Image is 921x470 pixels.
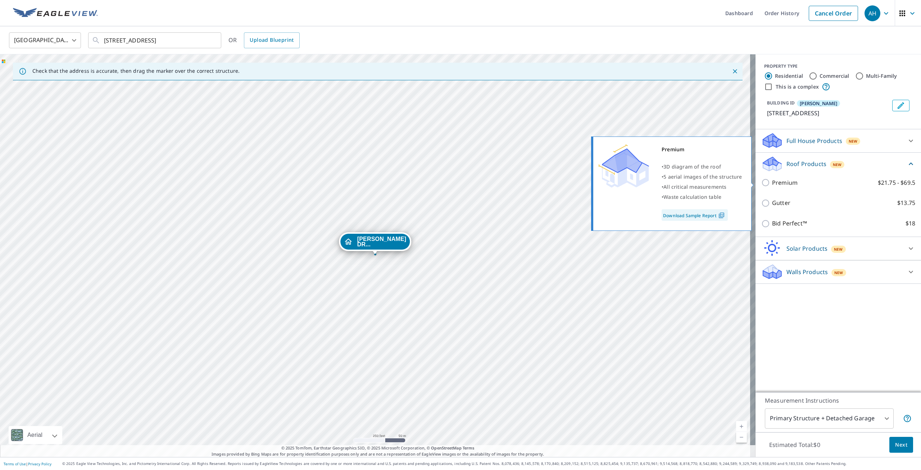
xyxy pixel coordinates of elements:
a: Privacy Policy [28,461,51,466]
span: [PERSON_NAME] [800,100,837,107]
div: • [662,172,742,182]
p: $13.75 [897,198,915,207]
span: Upload Blueprint [250,36,294,45]
p: Bid Perfect™ [772,219,807,228]
div: Walls ProductsNew [761,263,915,281]
div: PROPERTY TYPE [764,63,912,70]
a: Current Level 17, Zoom In [736,421,747,432]
p: Premium [772,178,798,187]
span: 5 aerial images of the structure [663,173,742,180]
div: • [662,162,742,172]
div: OR [228,32,300,48]
div: Premium [662,144,742,155]
p: [STREET_ADDRESS] [767,109,889,117]
button: Close [730,67,740,76]
div: Dropped pin, building RICHARD DROLLINGER, Residential property, 46204 Hollowoode Ln Macomb, MI 48044 [339,232,411,255]
span: © 2025 TomTom, Earthstar Geographics SIO, © 2025 Microsoft Corporation, © [281,445,475,451]
button: Next [889,437,913,453]
input: Search by address or latitude-longitude [104,30,207,50]
img: Pdf Icon [717,212,726,219]
p: $18 [906,219,915,228]
div: Aerial [9,426,62,444]
span: Next [895,440,907,449]
a: Terms [463,445,475,451]
span: Waste calculation table [663,193,721,200]
div: Primary Structure + Detached Garage [765,408,894,429]
div: AH [865,5,880,21]
a: Download Sample Report [662,209,728,221]
img: Premium [599,144,649,188]
p: Walls Products [786,268,828,276]
div: • [662,182,742,192]
p: © 2025 Eagle View Technologies, Inc. and Pictometry International Corp. All Rights Reserved. Repo... [62,461,917,466]
p: | [4,462,51,466]
span: New [834,246,843,252]
a: OpenStreetMap [431,445,461,451]
span: New [834,270,843,276]
label: Residential [775,72,803,80]
p: Measurement Instructions [765,396,912,405]
span: New [849,138,858,144]
p: Gutter [772,198,790,207]
a: Cancel Order [809,6,858,21]
a: Terms of Use [4,461,26,466]
label: This is a complex [776,83,819,90]
div: • [662,192,742,202]
p: Solar Products [786,244,827,253]
p: $21.75 - $69.5 [878,178,915,187]
p: Check that the address is accurate, then drag the marker over the correct structure. [32,68,240,74]
span: All critical measurements [663,183,726,190]
div: [GEOGRAPHIC_DATA] [9,30,81,50]
span: Your report will include the primary structure and a detached garage if one exists. [903,414,912,423]
label: Commercial [820,72,849,80]
button: Edit building RICHARD DROLLINGER [892,100,909,111]
div: Full House ProductsNew [761,132,915,149]
p: Roof Products [786,160,826,168]
span: [PERSON_NAME] DR... [357,236,406,247]
a: Current Level 17, Zoom Out [736,432,747,443]
div: Solar ProductsNew [761,240,915,257]
a: Upload Blueprint [244,32,299,48]
p: Full House Products [786,136,842,145]
div: Aerial [25,426,45,444]
img: EV Logo [13,8,98,19]
p: Estimated Total: $0 [763,437,826,453]
label: Multi-Family [866,72,897,80]
span: New [833,162,842,167]
span: 3D diagram of the roof [663,163,721,170]
div: Roof ProductsNew [761,156,915,173]
p: BUILDING ID [767,100,795,106]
